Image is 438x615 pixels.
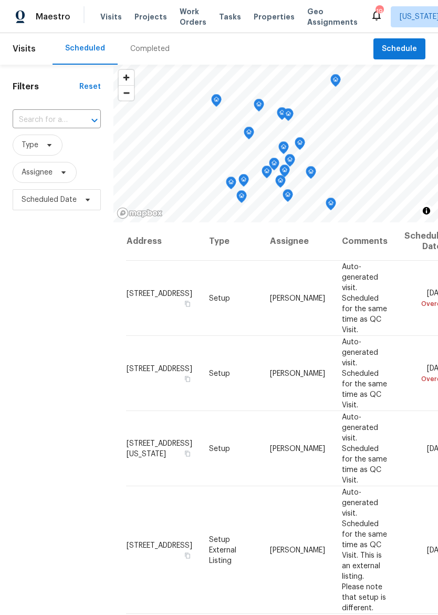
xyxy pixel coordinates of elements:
[183,448,192,458] button: Copy Address
[201,222,262,261] th: Type
[244,127,254,143] div: Map marker
[306,166,316,182] div: Map marker
[262,166,272,182] div: Map marker
[342,488,387,611] span: Auto-generated visit. Scheduled for the same time as QC Visit. This is an external listing. Pleas...
[236,190,247,207] div: Map marker
[87,113,102,128] button: Open
[126,222,201,261] th: Address
[209,370,230,377] span: Setup
[262,222,333,261] th: Assignee
[183,374,192,383] button: Copy Address
[79,81,101,92] div: Reset
[65,43,105,54] div: Scheduled
[22,140,38,150] span: Type
[119,70,134,85] button: Zoom in
[376,6,383,17] div: 19
[275,175,286,191] div: Map marker
[36,12,70,22] span: Maestro
[134,12,167,22] span: Projects
[13,81,79,92] h1: Filters
[117,207,163,219] a: Mapbox homepage
[342,338,387,408] span: Auto-generated visit. Scheduled for the same time as QC Visit.
[254,12,295,22] span: Properties
[226,177,236,193] div: Map marker
[330,74,341,90] div: Map marker
[127,365,192,372] span: [STREET_ADDRESS]
[278,141,289,158] div: Map marker
[423,205,430,217] span: Toggle attribution
[270,370,325,377] span: [PERSON_NAME]
[307,6,358,27] span: Geo Assignments
[382,43,417,56] span: Schedule
[270,294,325,302] span: [PERSON_NAME]
[209,445,230,452] span: Setup
[283,189,293,206] div: Map marker
[127,439,192,457] span: [STREET_ADDRESS][US_STATE]
[13,112,71,128] input: Search for an address...
[183,550,192,560] button: Copy Address
[420,204,433,217] button: Toggle attribution
[22,194,77,205] span: Scheduled Date
[130,44,170,54] div: Completed
[127,541,192,549] span: [STREET_ADDRESS]
[342,263,387,333] span: Auto-generated visit. Scheduled for the same time as QC Visit.
[333,222,396,261] th: Comments
[277,107,287,124] div: Map marker
[342,413,387,484] span: Auto-generated visit. Scheduled for the same time as QC Visit.
[295,137,305,153] div: Map marker
[22,167,53,178] span: Assignee
[254,99,264,115] div: Map marker
[283,108,294,125] div: Map marker
[270,445,325,452] span: [PERSON_NAME]
[279,165,290,181] div: Map marker
[270,546,325,553] span: [PERSON_NAME]
[100,12,122,22] span: Visits
[285,154,295,170] div: Map marker
[219,13,241,20] span: Tasks
[13,37,36,60] span: Visits
[373,38,425,60] button: Schedule
[238,174,249,190] div: Map marker
[326,198,336,214] div: Map marker
[209,536,236,564] span: Setup External Listing
[211,94,222,110] div: Map marker
[127,290,192,297] span: [STREET_ADDRESS]
[183,299,192,308] button: Copy Address
[119,85,134,100] button: Zoom out
[269,158,279,174] div: Map marker
[119,86,134,100] span: Zoom out
[180,6,206,27] span: Work Orders
[209,294,230,302] span: Setup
